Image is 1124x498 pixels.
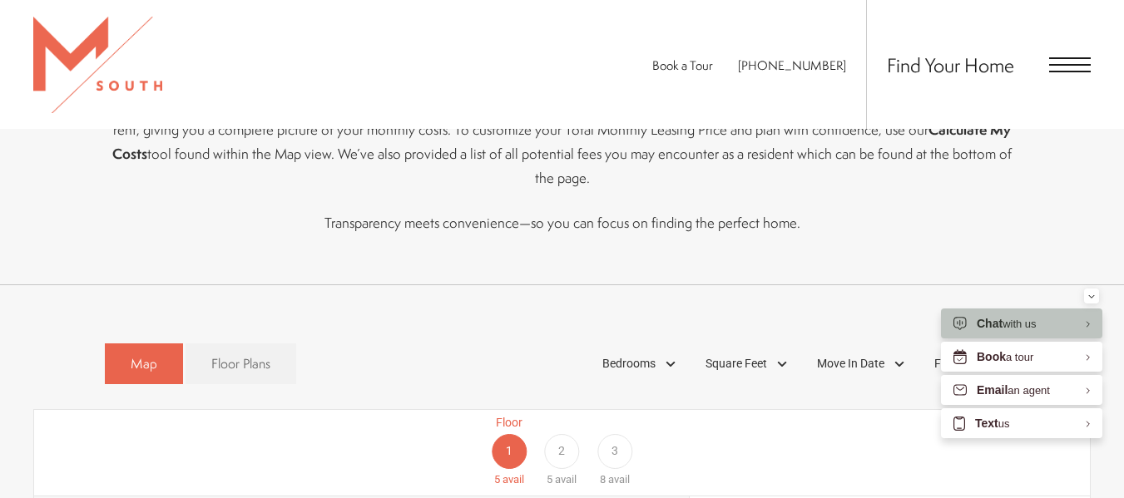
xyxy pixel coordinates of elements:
[588,414,641,488] a: Floor 3
[600,473,606,486] span: 8
[555,473,577,486] span: avail
[608,473,630,486] span: avail
[33,17,162,113] img: MSouth
[211,354,270,373] span: Floor Plans
[887,52,1014,78] a: Find Your Home
[817,355,884,372] span: Move In Date
[612,442,618,460] span: 3
[131,354,157,373] span: Map
[934,355,987,372] span: Floor Plan
[105,93,1020,190] p: Planning your budget is essential, and we’re here to make it simpler. Our Total Monthly Leasing P...
[547,473,552,486] span: 5
[738,57,846,74] a: Call Us at 813-570-8014
[706,355,767,372] span: Square Feet
[738,57,846,74] span: [PHONE_NUMBER]
[652,57,713,74] a: Book a Tour
[105,210,1020,234] p: Transparency meets convenience—so you can focus on finding the perfect home.
[536,414,588,488] a: Floor 2
[602,355,656,372] span: Bedrooms
[558,442,565,460] span: 2
[1049,57,1091,72] button: Open Menu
